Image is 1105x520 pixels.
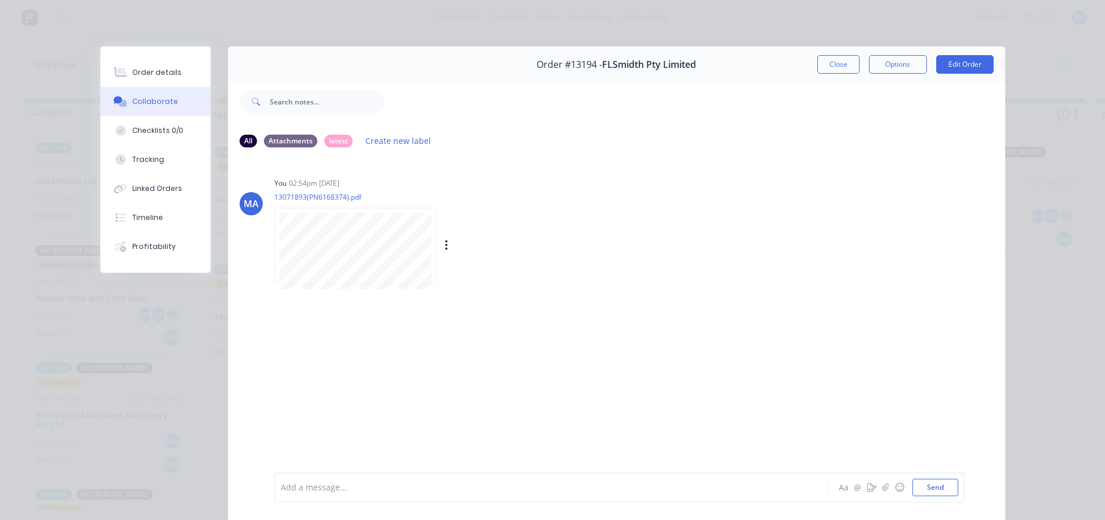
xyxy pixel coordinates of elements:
span: Order #13194 - [537,59,602,70]
div: 02:54pm [DATE] [289,178,339,189]
button: Edit Order [936,55,994,74]
button: Tracking [100,145,211,174]
div: latest [324,135,353,147]
button: Timeline [100,203,211,232]
input: Search notes... [270,90,385,113]
div: Checklists 0/0 [132,125,183,136]
div: All [240,135,257,147]
button: Aa [837,481,851,494]
div: Tracking [132,154,164,165]
button: Profitability [100,232,211,261]
p: 13071893(PN6168374).pdf [274,192,566,202]
div: Attachments [264,135,317,147]
button: @ [851,481,865,494]
button: Order details [100,58,211,87]
button: Linked Orders [100,174,211,203]
div: Order details [132,67,182,78]
div: Collaborate [132,96,178,107]
button: Create new label [360,133,437,149]
button: Close [817,55,860,74]
div: Linked Orders [132,183,182,194]
div: Profitability [132,241,176,252]
button: Options [869,55,927,74]
button: Collaborate [100,87,211,116]
button: Send [912,479,958,496]
div: MA [244,197,259,211]
span: FLSmidth Pty Limited [602,59,696,70]
button: ☺ [893,481,907,494]
button: Checklists 0/0 [100,116,211,145]
div: Timeline [132,212,163,223]
div: You [274,178,287,189]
